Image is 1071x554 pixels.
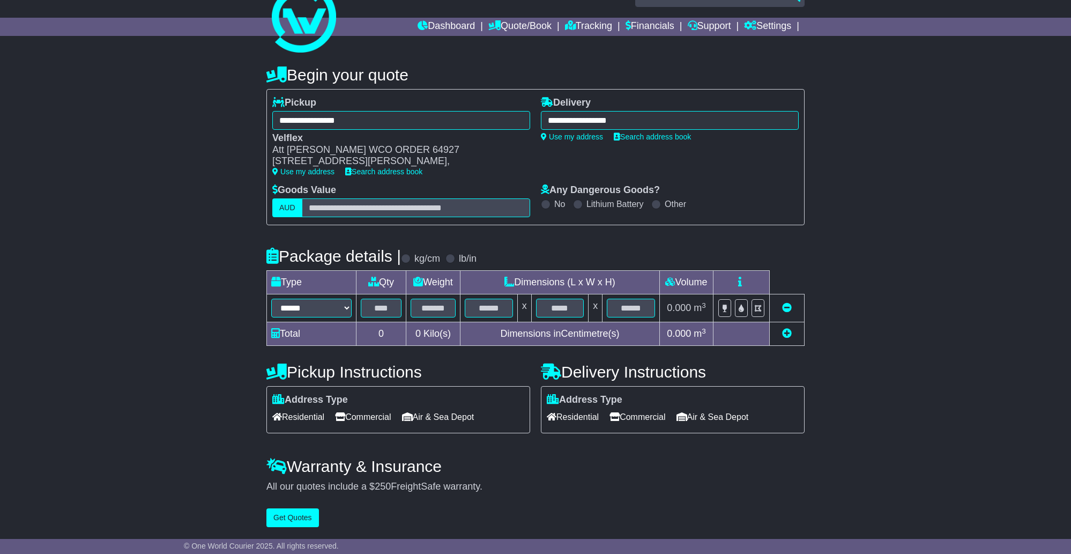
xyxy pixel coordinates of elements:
td: Kilo(s) [406,322,460,346]
a: Use my address [272,167,334,176]
span: m [694,328,706,339]
span: m [694,302,706,313]
button: Get Quotes [266,508,319,527]
a: Add new item [782,328,792,339]
label: Address Type [272,394,348,406]
label: kg/cm [414,253,440,265]
label: Goods Value [272,184,336,196]
td: x [589,294,603,322]
label: Any Dangerous Goods? [541,184,660,196]
h4: Begin your quote [266,66,805,84]
label: Other [665,199,686,209]
td: Dimensions in Centimetre(s) [460,322,659,346]
span: Residential [272,409,324,425]
td: x [517,294,531,322]
a: Use my address [541,132,603,141]
h4: Warranty & Insurance [266,457,805,475]
sup: 3 [702,301,706,309]
a: Remove this item [782,302,792,313]
span: 250 [375,481,391,492]
span: 0 [415,328,421,339]
label: Pickup [272,97,316,109]
td: 0 [356,322,406,346]
td: Volume [659,271,713,294]
div: All our quotes include a $ FreightSafe warranty. [266,481,805,493]
a: Settings [744,18,791,36]
span: Residential [547,409,599,425]
a: Search address book [345,167,422,176]
td: Dimensions (L x W x H) [460,271,659,294]
label: Address Type [547,394,622,406]
a: Search address book [614,132,691,141]
a: Support [688,18,731,36]
a: Quote/Book [488,18,552,36]
span: Air & Sea Depot [676,409,749,425]
h4: Pickup Instructions [266,363,530,381]
span: 0.000 [667,302,691,313]
td: Total [267,322,356,346]
a: Tracking [565,18,612,36]
h4: Delivery Instructions [541,363,805,381]
div: [STREET_ADDRESS][PERSON_NAME], [272,156,519,167]
td: Weight [406,271,460,294]
span: Air & Sea Depot [402,409,474,425]
label: No [554,199,565,209]
a: Dashboard [418,18,475,36]
span: 0.000 [667,328,691,339]
a: Financials [626,18,674,36]
td: Qty [356,271,406,294]
label: AUD [272,198,302,217]
span: Commercial [335,409,391,425]
td: Type [267,271,356,294]
label: Delivery [541,97,591,109]
div: Velflex [272,132,519,144]
label: Lithium Battery [586,199,644,209]
div: Att [PERSON_NAME] WCO ORDER 64927 [272,144,519,156]
h4: Package details | [266,247,401,265]
span: Commercial [609,409,665,425]
sup: 3 [702,327,706,335]
label: lb/in [459,253,477,265]
span: © One World Courier 2025. All rights reserved. [184,542,339,550]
